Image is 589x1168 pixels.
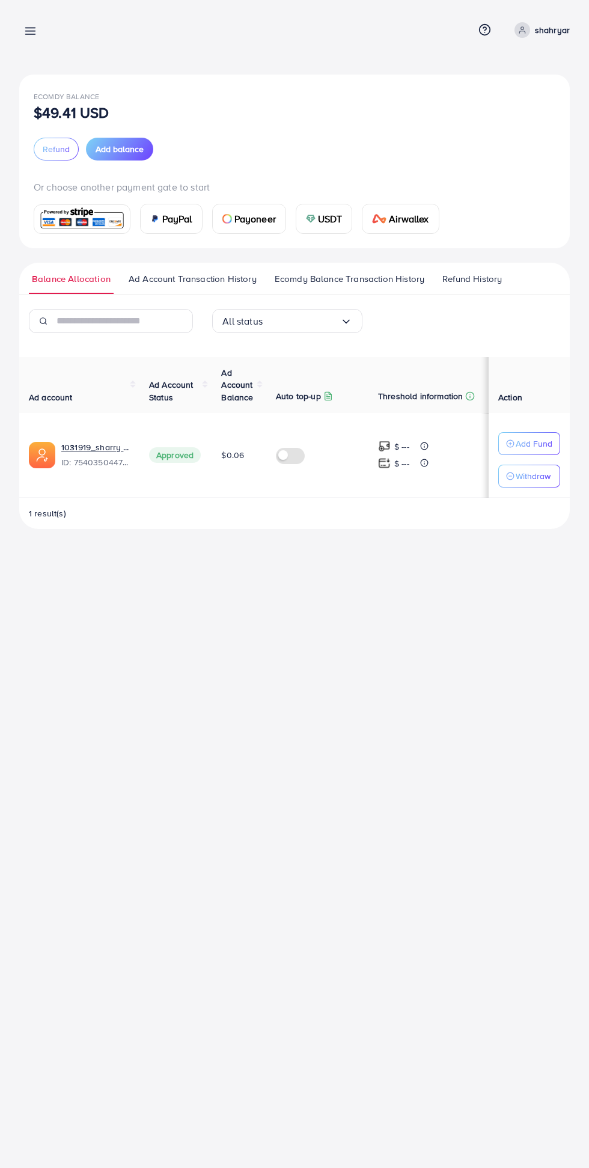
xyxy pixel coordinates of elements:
div: Search for option [212,309,362,333]
p: Or choose another payment gate to start [34,180,555,194]
span: Airwallex [389,212,429,226]
span: All status [222,312,263,331]
p: $49.41 USD [34,105,109,120]
button: Refund [34,138,79,161]
span: Payoneer [234,212,276,226]
span: Approved [149,447,201,463]
a: cardPayoneer [212,204,286,234]
img: top-up amount [378,440,391,453]
p: $ --- [394,439,409,454]
span: Refund [43,143,70,155]
a: cardPayPal [140,204,203,234]
img: top-up amount [378,457,391,469]
span: Ecomdy Balance [34,91,99,102]
img: card [150,214,160,224]
a: cardUSDT [296,204,353,234]
img: card [306,214,316,224]
a: 1031919_sharry mughal_1755624852344 [61,441,130,453]
span: $0.06 [221,449,244,461]
p: Auto top-up [276,389,321,403]
span: Ecomdy Balance Transaction History [275,272,424,286]
img: card [372,214,386,224]
span: Balance Allocation [32,272,111,286]
a: card [34,204,130,234]
div: <span class='underline'>1031919_sharry mughal_1755624852344</span></br>7540350447681863698 [61,441,130,469]
span: Action [498,391,522,403]
span: Ad Account Transaction History [129,272,257,286]
img: card [222,214,232,224]
span: Ad Account Status [149,379,194,403]
span: Ad account [29,391,73,403]
p: Threshold information [378,389,463,403]
span: USDT [318,212,343,226]
span: ID: 7540350447681863698 [61,456,130,468]
button: Withdraw [498,465,560,488]
input: Search for option [263,312,340,331]
span: Refund History [442,272,502,286]
span: Add balance [96,143,144,155]
p: shahryar [535,23,570,37]
a: cardAirwallex [362,204,439,234]
p: Withdraw [516,469,551,483]
span: Ad Account Balance [221,367,253,403]
img: card [38,206,126,232]
p: $ --- [394,456,409,471]
span: PayPal [162,212,192,226]
span: 1 result(s) [29,507,66,519]
a: shahryar [510,22,570,38]
button: Add balance [86,138,153,161]
button: Add Fund [498,432,560,455]
img: ic-ads-acc.e4c84228.svg [29,442,55,468]
p: Add Fund [516,436,552,451]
